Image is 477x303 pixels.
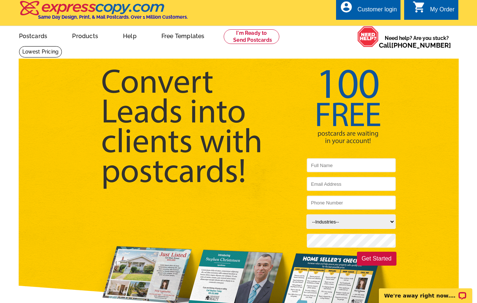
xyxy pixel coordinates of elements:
[19,6,188,20] a: Same Day Design, Print, & Mail Postcards. Over 1 Million Customers.
[391,41,451,49] a: [PHONE_NUMBER]
[111,27,148,44] a: Help
[60,27,110,44] a: Products
[340,5,397,14] a: account_circle Customer login
[357,252,396,266] button: Get Started
[357,6,397,16] div: Customer login
[374,280,477,303] iframe: LiveChat chat widget
[340,0,353,14] i: account_circle
[307,158,396,172] input: Full Name
[357,26,379,47] img: help
[379,34,455,49] span: Need help? Are you stuck?
[430,6,455,16] div: My Order
[307,196,396,210] input: Phone Number
[307,177,396,191] input: Email Address
[413,0,426,14] i: shopping_cart
[38,14,188,20] h4: Same Day Design, Print, & Mail Postcards. Over 1 Million Customers.
[413,5,455,14] a: shopping_cart My Order
[150,27,216,44] a: Free Templates
[7,27,59,44] a: Postcards
[379,41,451,49] span: Call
